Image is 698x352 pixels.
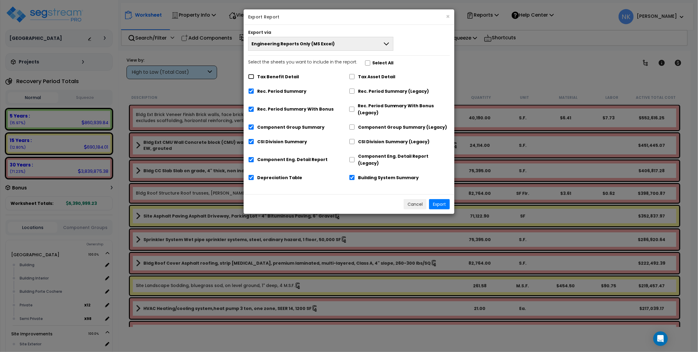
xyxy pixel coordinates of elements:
[404,199,427,209] button: Cancel
[358,138,430,145] label: CSI Division Summary (Legacy)
[248,59,357,66] p: Select the sheets you want to include in the report:
[248,37,393,51] button: Engineering Reports Only (MS Excel)
[358,124,447,131] label: Component Group Summary (Legacy)
[251,41,335,47] span: Engineering Reports Only (MS Excel)
[257,138,307,145] label: CSI Division Summary
[257,106,334,113] label: Rec. Period Summary With Bonus
[358,153,450,167] label: Component Eng. Detail Report (Legacy)
[358,174,419,181] label: Building System Summary
[358,88,429,95] label: Rec. Period Summary (Legacy)
[257,174,302,181] label: Depreciation Table
[365,60,371,66] input: Select the sheets you want to include in the report:Select All
[429,199,450,209] button: Export
[446,13,450,20] button: ×
[358,73,395,80] label: Tax Asset Detail
[653,331,668,346] div: Open Intercom Messenger
[257,124,325,131] label: Component Group Summary
[257,73,299,80] label: Tax Benefit Detail
[358,102,450,116] label: Rec. Period Summary With Bonus (Legacy)
[248,29,271,35] label: Export via
[248,14,450,20] h5: Export Report
[372,60,393,66] label: Select All
[257,156,328,163] label: Component Eng. Detail Report
[257,88,306,95] label: Rec. Period Summary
